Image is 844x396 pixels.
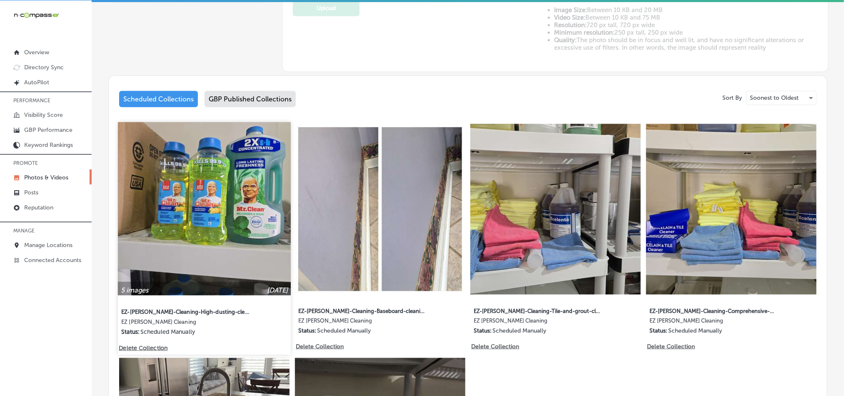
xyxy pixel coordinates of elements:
[24,111,63,119] p: Visibility Score
[205,91,296,107] div: GBP Published Collections
[121,328,140,335] p: Status:
[474,318,601,327] label: EZ [PERSON_NAME] Cleaning
[298,303,425,318] label: EZ-[PERSON_NAME]-Cleaning-Baseboard-cleaning-service
[119,91,198,107] div: Scheduled Collections
[267,286,288,294] p: [DATE]
[474,327,492,334] p: Status:
[13,11,59,19] img: 660ab0bf-5cc7-4cb8-ba1c-48b5ae0f18e60NCTV_CLogo_TV_Black_-500x88.png
[298,318,425,327] label: EZ [PERSON_NAME] Cleaning
[317,327,371,334] p: Scheduled Manually
[24,242,72,249] p: Manage Locations
[747,91,816,105] div: Soonest to Oldest
[118,122,291,295] img: Collection thumbnail
[121,286,148,294] p: 5 images
[295,124,465,295] img: Collection thumbnail
[24,79,49,86] p: AutoPilot
[121,319,250,328] label: EZ [PERSON_NAME] Cleaning
[24,49,49,56] p: Overview
[24,257,81,264] p: Connected Accounts
[140,328,195,335] p: Scheduled Manually
[474,303,601,318] label: EZ-[PERSON_NAME]-Cleaning-Tile-and-grout-cleaning-near-me
[24,64,64,71] p: Directory Sync
[647,343,694,350] p: Delete Collection
[24,174,68,181] p: Photos & Videos
[470,124,641,295] img: Collection thumbnail
[493,327,547,334] p: Scheduled Manually
[722,94,742,101] p: Sort By
[24,204,53,211] p: Reputation
[296,343,343,350] p: Delete Collection
[472,343,519,350] p: Delete Collection
[24,141,73,149] p: Keyword Rankings
[24,126,72,134] p: GBP Performance
[24,189,38,196] p: Posts
[119,344,166,351] p: Delete Collection
[750,94,799,102] p: Soonest to Oldest
[646,124,817,295] img: Collection thumbnail
[121,304,250,319] label: EZ-[PERSON_NAME]-Cleaning-High-dusting-cleaning-services
[649,303,776,318] label: EZ-[PERSON_NAME]-Cleaning-Comprehensive-home-cleaning
[649,318,776,327] label: EZ [PERSON_NAME] Cleaning
[668,327,722,334] p: Scheduled Manually
[298,327,316,334] p: Status:
[649,327,667,334] p: Status:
